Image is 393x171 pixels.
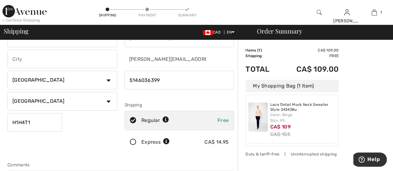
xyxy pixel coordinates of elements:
span: CA$ 109 [270,124,291,130]
span: CAD [203,30,223,34]
a: Sign In [344,9,350,15]
td: Shipping [245,53,279,59]
input: City [7,50,117,68]
div: < Continue Shopping [2,17,40,23]
td: CA$ 109.00 [279,59,339,80]
td: Total [245,59,279,80]
img: Canadian Dollar [203,30,213,35]
span: 1 [380,10,382,15]
td: Items ( ) [245,47,279,53]
a: Lace Detail Mock Neck Sweater Style 243438u [270,102,336,112]
div: Payment [138,12,157,18]
img: search the website [317,9,322,16]
div: Order Summary [249,28,389,34]
td: Free [279,53,339,59]
img: Lace Detail Mock Neck Sweater Style 243438u [248,102,268,132]
img: My Bag [372,9,377,16]
iframe: Opens a widget where you can find more information [353,152,387,168]
div: Color: Beige Size: XS [270,112,336,123]
span: EN [227,30,235,34]
div: [PERSON_NAME] [333,18,360,24]
div: Comments [7,162,234,168]
img: My Info [344,9,350,16]
input: Zip/Postal Code [7,113,62,132]
div: My Shopping Bag (1 Item) [245,80,339,92]
div: Shipping [98,12,117,18]
span: Free [217,117,229,123]
input: Mobile [125,71,234,89]
div: Shipping [125,102,234,108]
input: E-mail [125,50,207,68]
div: CA$ 14.95 [204,138,229,146]
div: Express [141,138,170,146]
div: Regular [141,117,169,124]
s: CA$ 155 [270,131,290,137]
span: 1 [258,48,260,52]
a: 1 [361,9,388,16]
div: Summary [178,12,196,18]
div: Duty & tariff-free | Uninterrupted shipping [245,151,339,157]
img: 1ère Avenue [2,5,47,17]
span: Shipping [4,28,29,34]
td: CA$ 109.00 [279,47,339,53]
